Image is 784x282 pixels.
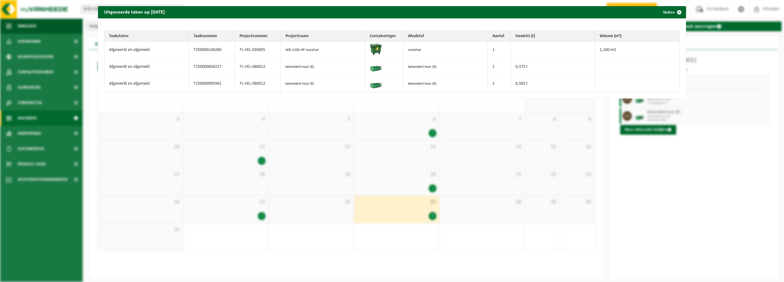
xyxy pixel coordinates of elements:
td: TL-VEL-060012 [235,59,281,75]
th: Gewicht (t) [511,31,595,42]
td: 1 [488,59,511,75]
th: Containertype [365,31,403,42]
td: behandeld hout (B) [403,59,488,75]
td: behandeld hout (B) [281,75,365,92]
th: Taaknummer [189,31,235,42]
img: PB-MB-2000-MET-GN-01 [370,60,382,72]
td: TL-VEL-026005 [235,42,281,59]
td: Afgewerkt en afgemeld [104,42,189,59]
td: WB-1100-HP restafval [281,42,365,59]
img: PB-MB-2000-MET-GN-01 [370,77,382,89]
td: behandeld hout (B) [281,59,365,75]
td: 1 [488,75,511,92]
td: TL-VEL-060012 [235,75,281,92]
th: Afvalstof [403,31,488,42]
th: Aantal [488,31,511,42]
th: Projectnaam [281,31,365,42]
td: T250000856227 [189,59,235,75]
button: Sluiten [658,6,685,18]
td: T250000146260 [189,42,235,59]
th: Volume (m³) [595,31,680,42]
img: WB-1100-HPE-GN-01 [370,43,382,56]
td: Afgewerkt en afgemeld [104,75,189,92]
td: behandeld hout (B) [403,75,488,92]
td: 0,505 t [511,75,595,92]
td: restafval [403,42,488,59]
td: Afgewerkt en afgemeld [104,59,189,75]
td: T250000905962 [189,75,235,92]
td: 1 [488,42,511,59]
h2: Uitgevoerde taken op [DATE] [98,6,171,18]
th: Projectnummer [235,31,281,42]
td: 1,100 m3 [595,42,680,59]
th: Taakstatus [104,31,189,42]
td: 0,375 t [511,59,595,75]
